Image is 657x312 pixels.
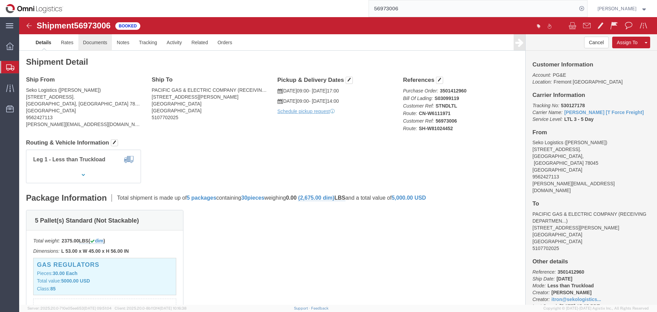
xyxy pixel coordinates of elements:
[311,306,328,310] a: Feedback
[84,306,112,310] span: [DATE] 09:51:04
[5,3,64,14] img: logo
[115,306,186,310] span: Client: 2025.20.0-8b113f4
[19,17,657,305] iframe: FS Legacy Container
[597,5,636,12] span: Robert Delbosque
[369,0,577,17] input: Search for shipment number, reference number
[597,4,648,13] button: [PERSON_NAME]
[27,306,112,310] span: Server: 2025.20.0-710e05ee653
[160,306,186,310] span: [DATE] 10:16:38
[294,306,311,310] a: Support
[543,305,649,311] span: Copyright © [DATE]-[DATE] Agistix Inc., All Rights Reserved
